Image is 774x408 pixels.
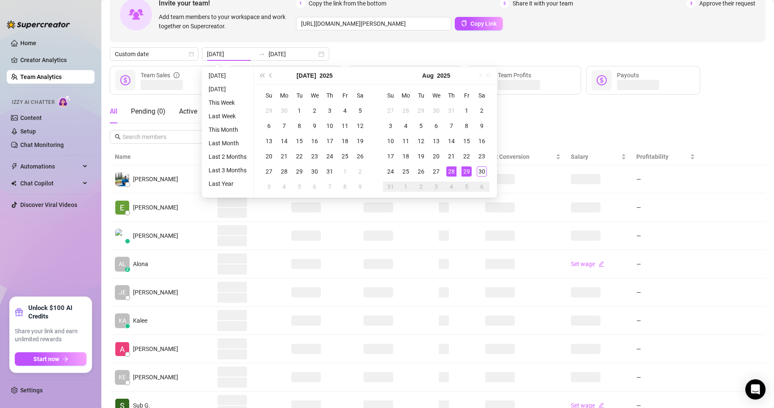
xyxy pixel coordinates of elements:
span: search [115,134,121,140]
td: — [631,165,700,193]
span: Copy Link [470,20,497,27]
span: JE [119,288,126,297]
span: Alona [133,259,148,269]
span: Profitability [636,153,668,160]
img: Julie Flores [115,229,129,243]
span: Team Profits [498,72,531,79]
span: Start now [33,356,59,362]
span: Chat Copilot [20,177,80,190]
img: Emad Ataei [115,172,129,186]
span: Active [179,107,197,115]
span: calendar [189,52,194,57]
span: Custom date [115,48,193,60]
img: Alexicon Ortiag… [115,342,129,356]
span: AL [119,259,126,269]
span: arrow-right [62,356,68,362]
span: [PERSON_NAME] [133,174,178,184]
div: Est. Hours Worked [379,71,437,80]
span: [PERSON_NAME] [133,288,178,297]
span: to [258,51,265,57]
div: All [110,106,117,117]
span: Private Sales [217,153,253,160]
span: [PERSON_NAME] [133,344,178,354]
span: Automations [20,160,80,173]
a: Discover Viral Videos [20,201,77,208]
span: dollar-circle [478,75,488,85]
td: — [631,307,700,335]
td: — [631,193,700,222]
th: Name [110,149,212,165]
span: [PERSON_NAME] [133,203,178,212]
button: Copy Link [455,17,503,30]
input: Start date [207,49,255,59]
a: Home [20,40,36,46]
div: Est. Hours [364,152,422,161]
a: Settings [20,387,43,394]
span: Snoozed ( 3 ) [211,107,247,115]
a: Team Analytics [20,73,62,80]
input: End date [269,49,317,59]
span: gift [15,308,23,316]
span: copy [461,20,467,26]
td: — [631,222,700,250]
span: question-circle [431,71,437,80]
span: Salary [571,153,588,160]
span: dollar-circle [597,75,607,85]
a: Chat Monitoring [20,141,64,148]
span: Kalee [133,316,147,325]
div: Open Intercom Messenger [745,379,766,400]
img: Chat Copilot [11,180,16,186]
img: Eduardo Leon Jr [115,201,129,215]
span: swap-right [258,51,265,57]
span: Add team members to your workspace and work together on Supercreator. [159,12,293,31]
img: AI Chatter [58,95,71,107]
span: dollar-circle [120,75,130,85]
td: — [631,278,700,307]
span: Name [115,152,201,161]
button: Start nowarrow-right [15,352,87,366]
span: question-circle [394,152,400,161]
span: team [261,134,266,139]
span: Izzy AI Chatter [12,98,54,106]
img: logo-BBDzfeDw.svg [7,20,70,29]
span: edit [598,261,604,267]
a: Creator Analytics [20,53,88,67]
td: — [631,250,700,278]
div: z [125,267,130,272]
span: [PERSON_NAME] [133,373,178,382]
span: message [239,75,250,85]
a: Set wageedit [571,261,604,267]
div: Pending ( 0 ) [131,106,166,117]
span: Payouts [617,72,639,79]
span: KA [119,316,126,325]
strong: Unlock $100 AI Credits [28,304,87,321]
span: info-circle [174,71,179,80]
td: — [631,363,700,392]
span: Messages Sent [260,72,299,79]
span: thunderbolt [11,163,18,170]
div: Team Sales [141,71,179,80]
input: Search members [122,132,192,141]
th: Creators [434,149,481,165]
a: Setup [20,128,36,135]
span: Chat Conversion [485,153,530,160]
span: [PERSON_NAME] [133,231,178,240]
span: hourglass [358,75,369,85]
a: Content [20,114,42,121]
span: Share your link and earn unlimited rewards [15,327,87,344]
span: KE [119,373,126,382]
td: — [631,335,700,363]
span: Messages Sent [291,153,333,160]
